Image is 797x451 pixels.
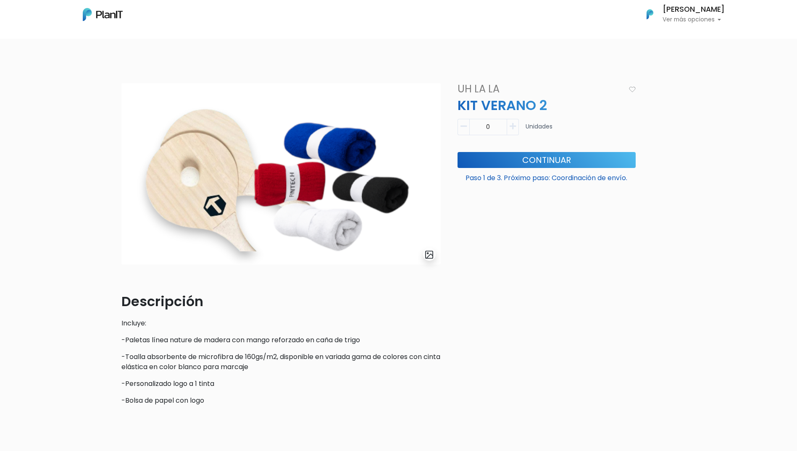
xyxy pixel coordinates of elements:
img: Captura_de_pantalla_2025-09-04_164953.png [121,83,441,265]
p: Paso 1 de 3. Próximo paso: Coordinación de envío. [458,170,636,183]
p: Unidades [526,122,552,139]
p: -Toalla absorbente de microfibra de 160gs/m2, disponible en variada gama de colores con cinta elá... [121,352,441,372]
img: heart_icon [629,87,636,92]
img: gallery-light [424,250,434,260]
img: PlanIt Logo [641,5,659,24]
p: Descripción [121,291,441,312]
img: PlanIt Logo [83,8,123,21]
p: Ver más opciones [663,17,725,23]
p: Incluye: [121,318,441,328]
p: KIT VERANO 2 [452,95,641,115]
button: PlanIt Logo [PERSON_NAME] Ver más opciones [636,3,725,25]
p: -Paletas línea nature de madera con mango reforzado en caña de trigo [121,335,441,345]
h4: Uh La La [452,83,625,95]
p: -Bolsa de papel con logo [121,396,441,406]
h6: [PERSON_NAME] [663,6,725,13]
p: -Personalizado logo a 1 tinta [121,379,441,389]
button: Continuar [458,152,636,168]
